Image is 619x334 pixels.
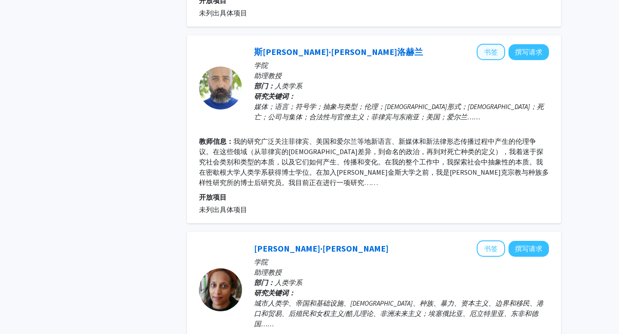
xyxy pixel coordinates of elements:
[254,46,423,57] a: 斯[PERSON_NAME]·[PERSON_NAME]洛赫兰
[254,102,544,121] font: 媒体；语言；符号学；抽象与类型；伦理；[DEMOGRAPHIC_DATA]形式；[DEMOGRAPHIC_DATA]；死亡；公司与集体；合法性与官僚主义；菲律宾与东南亚；美国；爱尔兰……
[6,295,37,328] iframe: 聊天
[254,82,275,90] font: 部门：
[509,241,549,257] button: 向 Sabine Mohamed 撰写请求
[254,278,275,287] font: 部门：
[254,258,268,266] font: 学院
[477,240,505,257] button: 将 Sabine Mohamed 添加至书签
[199,137,549,187] font: 我的研究广泛关注菲律宾、美国和爱尔兰等地新语言、新媒体和新法律形态传播过程中产生的伦理争议。在这些领域（从菲律宾的[DEMOGRAPHIC_DATA]差异，到命名的政治，再到对死亡种类的定义），...
[199,205,247,214] font: 未列出具体项目
[254,61,268,70] font: 学院
[199,193,227,201] font: 开放项目
[254,288,295,297] font: 研究关键词：
[254,299,543,328] font: 城市人类学、帝国和基础设施、[DEMOGRAPHIC_DATA]、种族、暴力、资本主义、边界和移民、港口和贸易、后殖民和女权主义/酷儿理论、非洲未来主义；埃塞俄比亚、厄立特里亚、东非和德国……
[484,48,498,56] font: 书签
[515,244,542,253] font: 撰写请求
[484,244,498,253] font: 书签
[275,82,302,90] font: 人类学系
[254,243,389,254] a: [PERSON_NAME]·[PERSON_NAME]
[477,44,505,60] button: 将 Scott MacLochlainn 添加到书签
[199,9,247,17] font: 未列出具体项目
[515,48,542,56] font: 撰写请求
[254,92,295,100] font: 研究关键词：
[509,44,549,60] button: 向 Scott MacLochlainn 撰写请求
[254,71,282,80] font: 助理教授
[199,137,233,146] font: 教师信息：
[254,268,282,276] font: 助理教授
[275,278,302,287] font: 人类学系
